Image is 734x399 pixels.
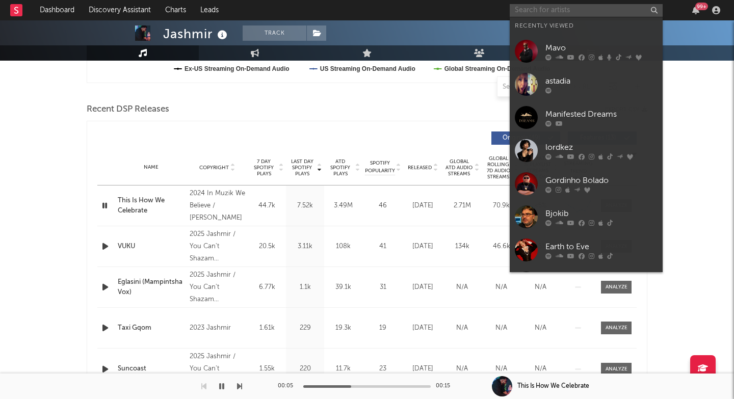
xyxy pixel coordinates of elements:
[491,131,560,145] button: Originals(49)
[406,323,440,333] div: [DATE]
[190,228,245,265] div: 2025 Jashmir / You Can't Shazam Entertainment
[320,65,415,72] text: US Streaming On-Demand Audio
[523,364,558,374] div: N/A
[406,364,440,374] div: [DATE]
[365,282,401,292] div: 31
[185,65,290,72] text: Ex-US Streaming On-Demand Audio
[484,242,518,252] div: 46.6k
[190,188,245,224] div: 2024 In Muzik We Believe / [PERSON_NAME]
[436,380,456,392] div: 00:15
[250,323,283,333] div: 1.61k
[278,380,298,392] div: 00:05
[510,200,663,233] a: Bjokib
[87,103,169,116] span: Recent DSP Releases
[289,282,322,292] div: 1.1k
[327,158,354,177] span: ATD Spotify Plays
[289,201,322,211] div: 7.52k
[406,201,440,211] div: [DATE]
[484,155,512,180] span: Global Rolling 7D Audio Streams
[243,25,306,41] button: Track
[365,364,401,374] div: 23
[250,158,277,177] span: 7 Day Spotify Plays
[484,282,518,292] div: N/A
[545,108,658,120] div: Manifested Dreams
[289,323,322,333] div: 229
[692,6,699,14] button: 99+
[327,242,360,252] div: 108k
[365,323,401,333] div: 19
[510,267,663,300] a: Zoey808
[327,364,360,374] div: 11.7k
[523,323,558,333] div: N/A
[445,282,479,292] div: N/A
[408,165,432,171] span: Released
[118,242,185,252] a: VUKU
[510,167,663,200] a: Gordinho Bolado
[510,68,663,101] a: astadia
[510,101,663,134] a: Manifested Dreams
[406,242,440,252] div: [DATE]
[545,75,658,87] div: astadia
[545,241,658,253] div: Earth to Eve
[118,323,185,333] a: Taxi Gqom
[250,201,283,211] div: 44.7k
[289,242,322,252] div: 3.11k
[545,174,658,187] div: Gordinho Bolado
[545,42,658,54] div: Mavo
[545,141,658,153] div: lordkez
[250,282,283,292] div: 6.77k
[523,282,558,292] div: N/A
[118,164,185,171] div: Name
[498,135,545,141] span: Originals ( 49 )
[327,282,360,292] div: 39.1k
[497,83,605,91] input: Search by song name or URL
[289,364,322,374] div: 220
[118,277,185,297] a: Eglasini (Mampintsha Vox)
[406,282,440,292] div: [DATE]
[445,364,479,374] div: N/A
[118,364,185,374] a: Suncoast
[510,4,663,17] input: Search for artists
[510,233,663,267] a: Earth to Eve
[445,201,479,211] div: 2.71M
[190,351,245,387] div: 2025 Jashmir / You Can't Shazam Entertainment
[510,35,663,68] a: Mavo
[445,323,479,333] div: N/A
[695,3,708,10] div: 99 +
[365,159,395,175] span: Spotify Popularity
[327,201,360,211] div: 3.49M
[484,201,518,211] div: 70.9k
[365,201,401,211] div: 46
[484,364,518,374] div: N/A
[250,242,283,252] div: 20.5k
[484,323,518,333] div: N/A
[445,158,473,177] span: Global ATD Audio Streams
[365,242,401,252] div: 41
[545,207,658,220] div: Bjokib
[444,65,550,72] text: Global Streaming On-Demand Audio
[250,364,283,374] div: 1.55k
[517,382,589,391] div: This Is How We Celebrate
[199,165,229,171] span: Copyright
[118,196,185,216] a: This Is How We Celebrate
[510,134,663,167] a: lordkez
[515,20,658,32] div: Recently Viewed
[190,269,245,306] div: 2025 Jashmir / You Can't Shazam Entertainment
[163,25,230,42] div: Jashmir
[289,158,316,177] span: Last Day Spotify Plays
[327,323,360,333] div: 19.3k
[445,242,479,252] div: 134k
[190,322,245,334] div: 2023 Jashmir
